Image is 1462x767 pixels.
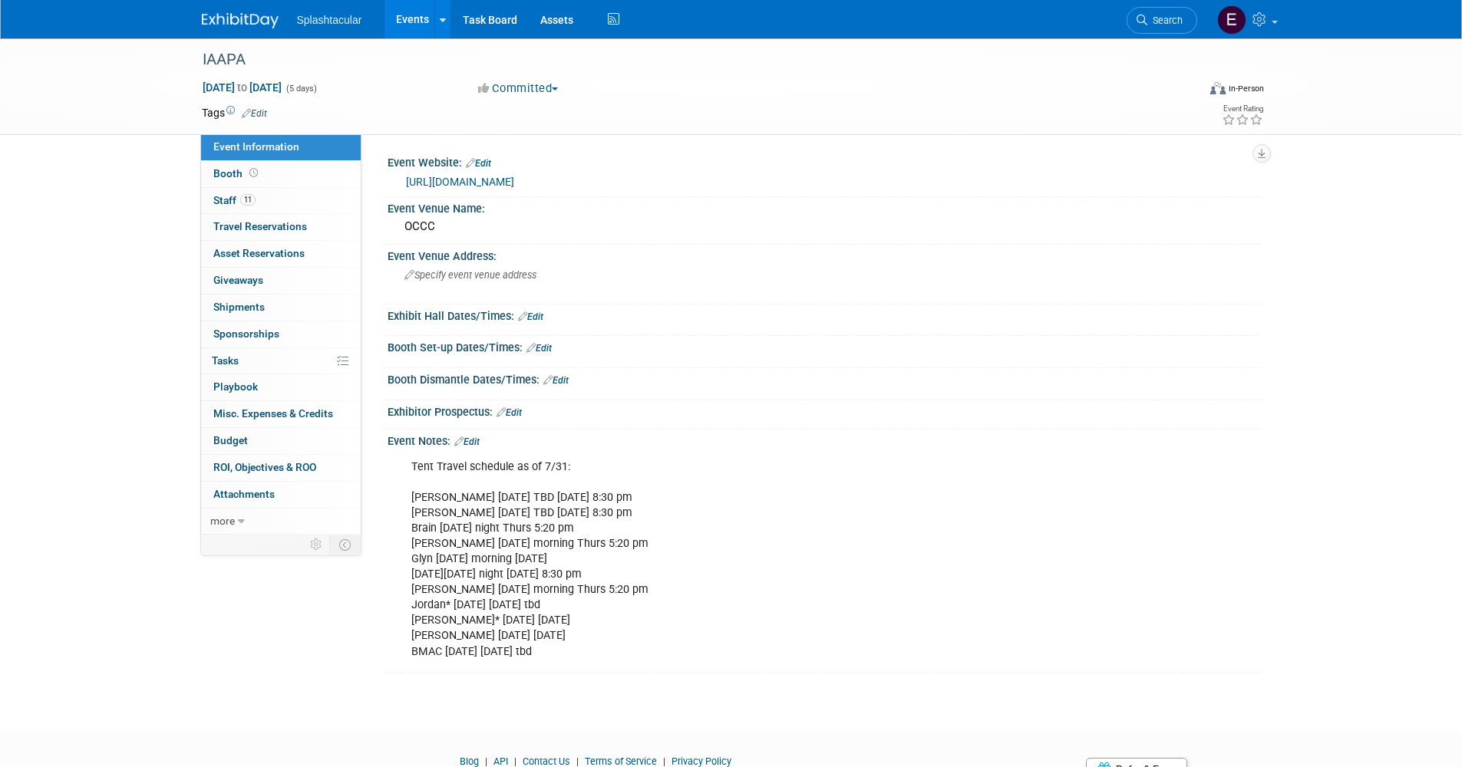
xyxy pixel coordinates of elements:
button: Committed [473,81,564,97]
div: Event Format [1107,80,1265,103]
a: Blog [460,755,479,767]
span: Booth not reserved yet [246,167,261,179]
span: Budget [213,434,248,446]
a: Staff11 [201,188,361,214]
td: Personalize Event Tab Strip [303,535,330,555]
span: Event Information [213,140,299,153]
a: Contact Us [523,755,570,767]
a: Edit [466,158,491,169]
div: Event Venue Name: [388,197,1261,216]
a: Privacy Policy [672,755,731,767]
div: Event Venue Address: [388,245,1261,264]
img: Enrico Rossi [1217,5,1246,35]
a: Giveaways [201,268,361,294]
img: ExhibitDay [202,13,279,28]
span: Playbook [213,380,258,393]
span: Splashtacular [297,14,362,26]
div: Event Website: [388,151,1261,171]
span: [DATE] [DATE] [202,81,282,94]
a: Shipments [201,295,361,321]
a: Misc. Expenses & Credits [201,401,361,427]
div: Tent Travel schedule as of 7/31: [PERSON_NAME] [DATE] TBD [DATE] 8:30 pm [PERSON_NAME] [DATE] TBD... [401,452,1092,667]
div: Exhibit Hall Dates/Times: [388,304,1261,324]
span: Asset Reservations [213,247,305,259]
span: | [510,755,520,767]
a: Budget [201,428,361,454]
a: Attachments [201,482,361,508]
span: more [210,515,235,527]
span: (5 days) [285,84,317,94]
a: Edit [242,108,267,119]
span: Misc. Expenses & Credits [213,407,333,420]
a: API [493,755,508,767]
a: Edit [518,311,543,322]
div: Booth Set-up Dates/Times: [388,336,1261,356]
span: | [573,755,582,767]
span: Staff [213,194,256,206]
a: ROI, Objectives & ROO [201,455,361,481]
span: Giveaways [213,274,263,286]
span: Travel Reservations [213,220,307,232]
a: Travel Reservations [201,214,361,240]
div: Exhibitor Prospectus: [388,400,1261,420]
td: Tags [202,105,267,120]
a: Playbook [201,374,361,400]
div: Event Rating [1222,105,1263,113]
a: Asset Reservations [201,241,361,267]
img: Format-Inperson.png [1210,82,1226,94]
a: Tasks [201,348,361,374]
span: Specify event venue address [404,269,536,281]
span: | [659,755,669,767]
a: Edit [543,375,569,386]
span: Sponsorships [213,328,279,340]
span: ROI, Objectives & ROO [213,461,316,473]
span: Search [1147,15,1183,26]
td: Toggle Event Tabs [329,535,361,555]
a: Booth [201,161,361,187]
span: | [481,755,491,767]
a: Terms of Service [585,755,657,767]
div: In-Person [1228,83,1264,94]
span: Tasks [212,354,239,367]
div: OCCC [399,215,1249,239]
a: Edit [497,407,522,418]
a: Event Information [201,134,361,160]
span: to [235,81,249,94]
a: Edit [454,436,480,447]
a: more [201,509,361,535]
span: 11 [240,194,256,206]
div: IAAPA [197,46,1174,74]
span: Attachments [213,488,275,500]
a: Search [1127,7,1197,34]
a: Edit [526,343,552,354]
a: Sponsorships [201,321,361,347]
a: [URL][DOMAIN_NAME] [406,176,514,188]
div: Event Notes: [388,430,1261,449]
div: Booth Dismantle Dates/Times: [388,368,1261,388]
span: Shipments [213,301,265,313]
span: Booth [213,167,261,179]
